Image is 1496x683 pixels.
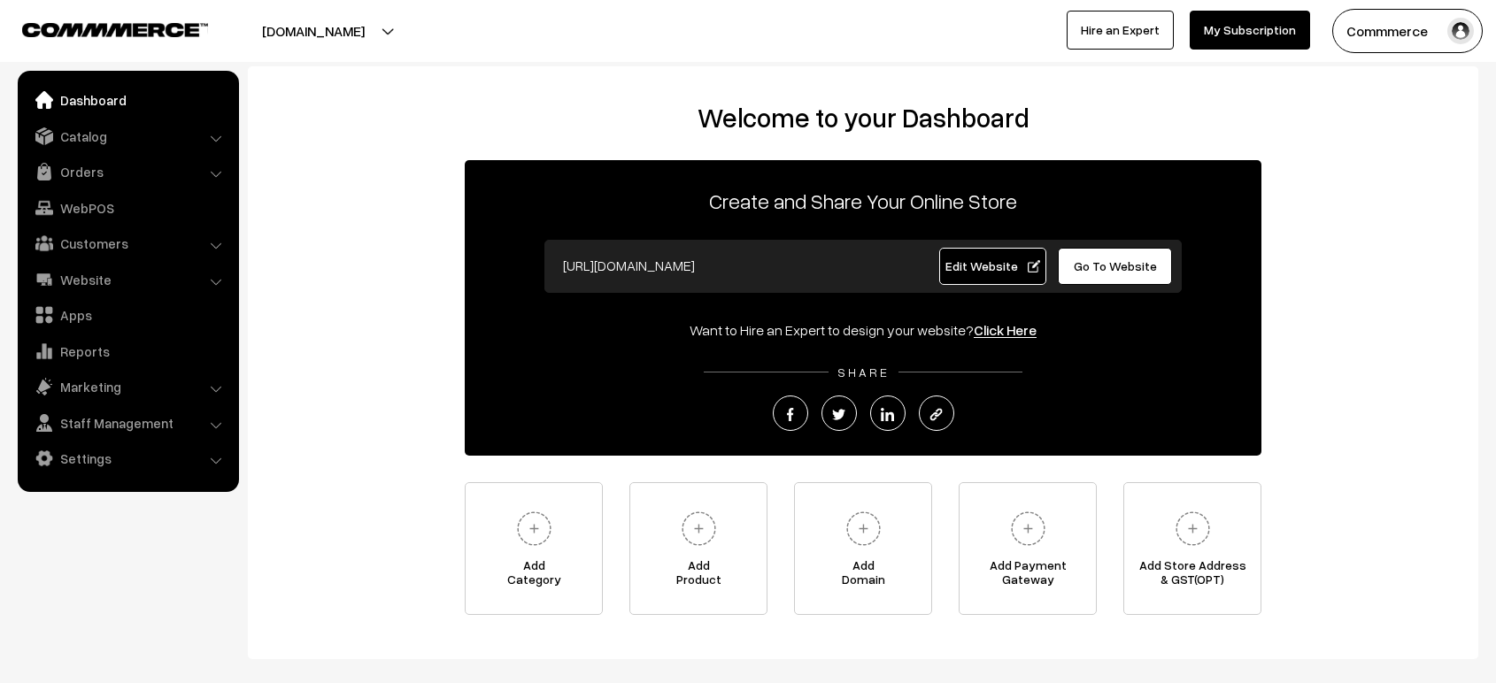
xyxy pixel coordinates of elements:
[466,558,602,594] span: Add Category
[1058,248,1172,285] a: Go To Website
[795,558,931,594] span: Add Domain
[1332,9,1483,53] button: Commmerce
[22,299,233,331] a: Apps
[1124,558,1261,594] span: Add Store Address & GST(OPT)
[960,558,1096,594] span: Add Payment Gateway
[22,84,233,116] a: Dashboard
[1190,11,1310,50] a: My Subscription
[22,156,233,188] a: Orders
[22,23,208,36] img: COMMMERCE
[974,321,1037,339] a: Click Here
[22,18,177,39] a: COMMMERCE
[1067,11,1174,50] a: Hire an Expert
[22,120,233,152] a: Catalog
[22,192,233,224] a: WebPOS
[794,482,932,615] a: AddDomain
[465,185,1261,217] p: Create and Share Your Online Store
[465,482,603,615] a: AddCategory
[266,102,1461,134] h2: Welcome to your Dashboard
[630,558,767,594] span: Add Product
[939,248,1047,285] a: Edit Website
[1168,504,1217,553] img: plus.svg
[22,335,233,367] a: Reports
[465,319,1261,341] div: Want to Hire an Expert to design your website?
[675,504,723,553] img: plus.svg
[945,258,1040,273] span: Edit Website
[829,365,898,380] span: SHARE
[1004,504,1053,553] img: plus.svg
[629,482,767,615] a: AddProduct
[22,264,233,295] a: Website
[510,504,559,553] img: plus.svg
[959,482,1097,615] a: Add PaymentGateway
[22,407,233,439] a: Staff Management
[1123,482,1261,615] a: Add Store Address& GST(OPT)
[22,442,233,474] a: Settings
[22,227,233,259] a: Customers
[839,504,888,553] img: plus.svg
[22,371,233,403] a: Marketing
[1074,258,1157,273] span: Go To Website
[200,9,427,53] button: [DOMAIN_NAME]
[1447,18,1474,44] img: user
